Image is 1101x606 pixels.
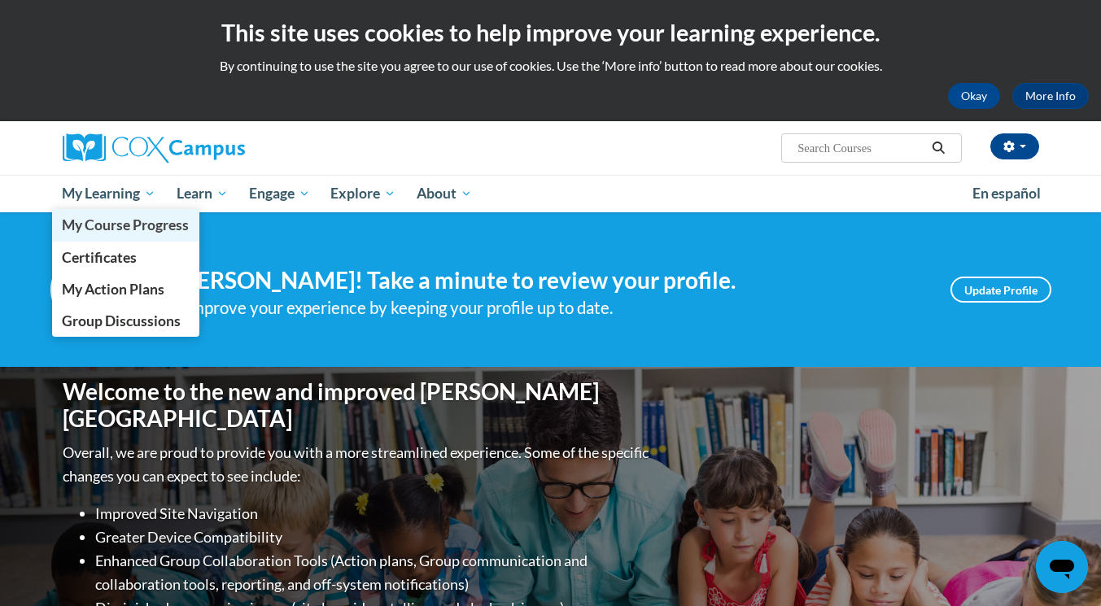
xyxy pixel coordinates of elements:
[52,273,200,305] a: My Action Plans
[95,502,653,525] li: Improved Site Navigation
[796,138,926,158] input: Search Courses
[12,57,1089,75] p: By continuing to use the site you agree to our use of cookies. Use the ‘More info’ button to read...
[148,267,926,294] h4: Hi [PERSON_NAME]! Take a minute to review your profile.
[52,242,200,273] a: Certificates
[148,294,926,321] div: Help improve your experience by keeping your profile up to date.
[972,185,1041,202] span: En español
[63,133,245,163] img: Cox Campus
[50,253,124,326] img: Profile Image
[962,177,1051,211] a: En español
[948,83,1000,109] button: Okay
[62,184,155,203] span: My Learning
[249,184,310,203] span: Engage
[238,175,321,212] a: Engage
[1036,541,1088,593] iframe: Button to launch messaging window
[62,249,137,266] span: Certificates
[63,441,653,488] p: Overall, we are proud to provide you with a more streamlined experience. Some of the specific cha...
[1012,83,1089,109] a: More Info
[330,184,395,203] span: Explore
[320,175,406,212] a: Explore
[95,525,653,549] li: Greater Device Compatibility
[990,133,1039,159] button: Account Settings
[63,133,372,163] a: Cox Campus
[52,175,167,212] a: My Learning
[417,184,472,203] span: About
[62,312,181,329] span: Group Discussions
[63,378,653,433] h1: Welcome to the new and improved [PERSON_NAME][GEOGRAPHIC_DATA]
[62,281,164,298] span: My Action Plans
[62,216,189,233] span: My Course Progress
[166,175,238,212] a: Learn
[177,184,228,203] span: Learn
[38,175,1064,212] div: Main menu
[926,138,950,158] button: Search
[52,305,200,337] a: Group Discussions
[950,277,1051,303] a: Update Profile
[12,16,1089,49] h2: This site uses cookies to help improve your learning experience.
[95,549,653,596] li: Enhanced Group Collaboration Tools (Action plans, Group communication and collaboration tools, re...
[406,175,483,212] a: About
[52,209,200,241] a: My Course Progress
